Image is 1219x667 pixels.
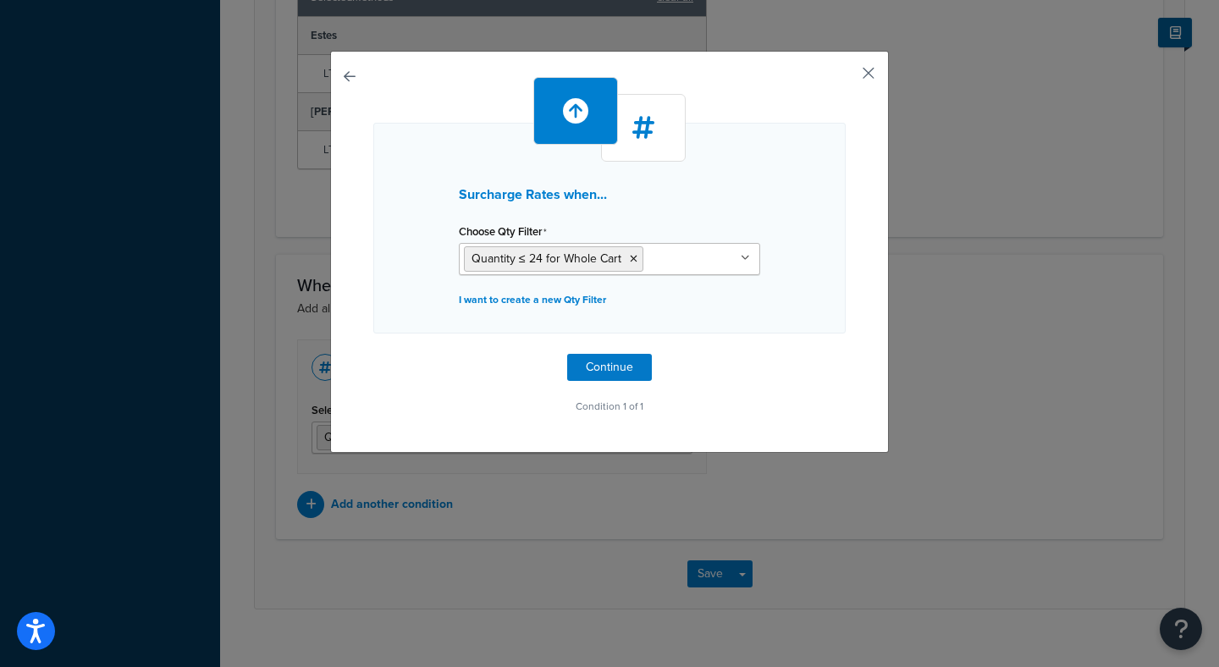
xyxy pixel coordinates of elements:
[567,354,652,381] button: Continue
[459,187,760,202] h3: Surcharge Rates when...
[472,250,621,267] span: Quantity ≤ 24 for Whole Cart
[373,394,846,418] p: Condition 1 of 1
[459,288,760,311] p: I want to create a new Qty Filter
[459,225,547,239] label: Choose Qty Filter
